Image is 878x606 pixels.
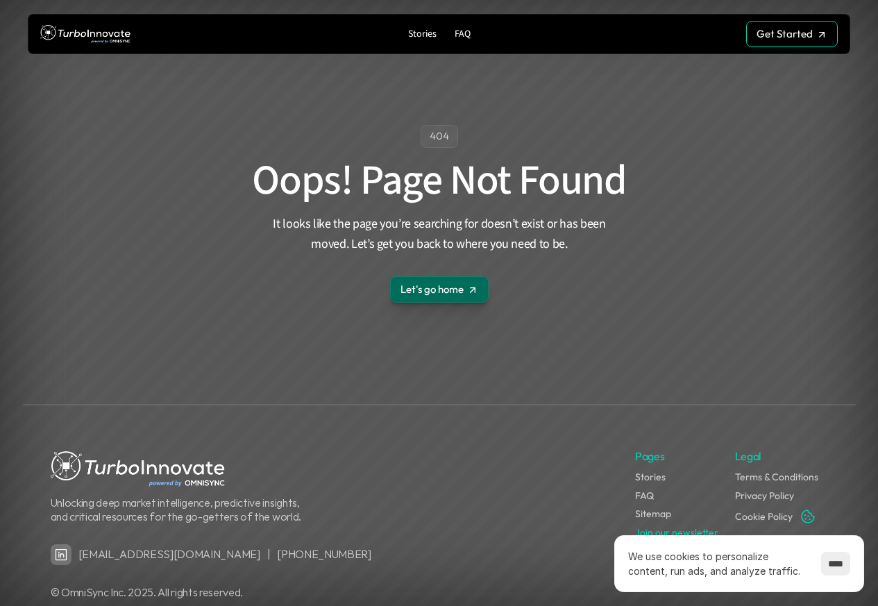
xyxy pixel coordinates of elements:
p: FAQ [455,28,471,40]
a: FAQ [635,489,654,502]
p: Get Started [757,28,813,40]
a: Stories [635,471,666,483]
a: [PHONE_NUMBER] [277,547,371,561]
p: Unlocking deep market intelligence, predictive insights, and critical resources for the go-getter... [51,496,307,523]
p: © OmniSync Inc. 2025. All rights reserved. [51,586,629,599]
p: We use cookies to personalize content, run ads, and analyze traffic. [628,549,807,578]
a: Sitemap [635,507,671,520]
a: Cookie Policy [735,510,793,523]
a: Get Started [746,21,838,47]
a: Join our newsletter [635,526,718,539]
a: [EMAIL_ADDRESS][DOMAIN_NAME] [78,547,260,561]
p: | [267,548,271,561]
button: Cookie Trigger [800,508,816,525]
a: Terms & Conditions [735,471,818,483]
a: FAQ [449,25,476,44]
a: Privacy Policy [735,489,794,502]
p: Legal [735,448,761,464]
p: Pages [635,448,664,464]
p: Stories [408,28,437,40]
img: TurboInnovate Logo [40,22,130,47]
a: Stories [403,25,442,44]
